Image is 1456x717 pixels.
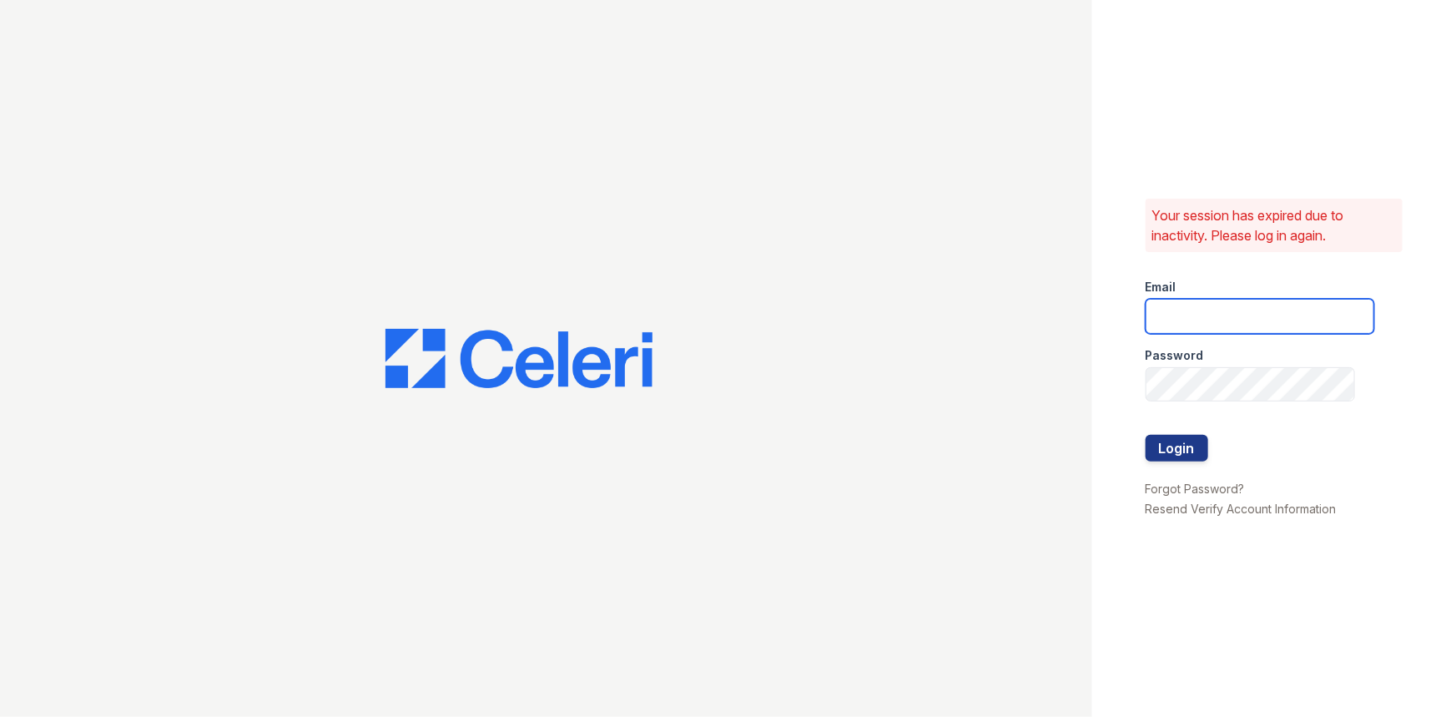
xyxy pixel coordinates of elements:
[1152,205,1396,245] p: Your session has expired due to inactivity. Please log in again.
[1146,347,1204,364] label: Password
[1146,435,1208,462] button: Login
[1146,279,1176,295] label: Email
[1146,502,1337,516] a: Resend Verify Account Information
[385,329,652,389] img: CE_Logo_Blue-a8612792a0a2168367f1c8372b55b34899dd931a85d93a1a3d3e32e68fde9ad4.png
[1146,482,1245,496] a: Forgot Password?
